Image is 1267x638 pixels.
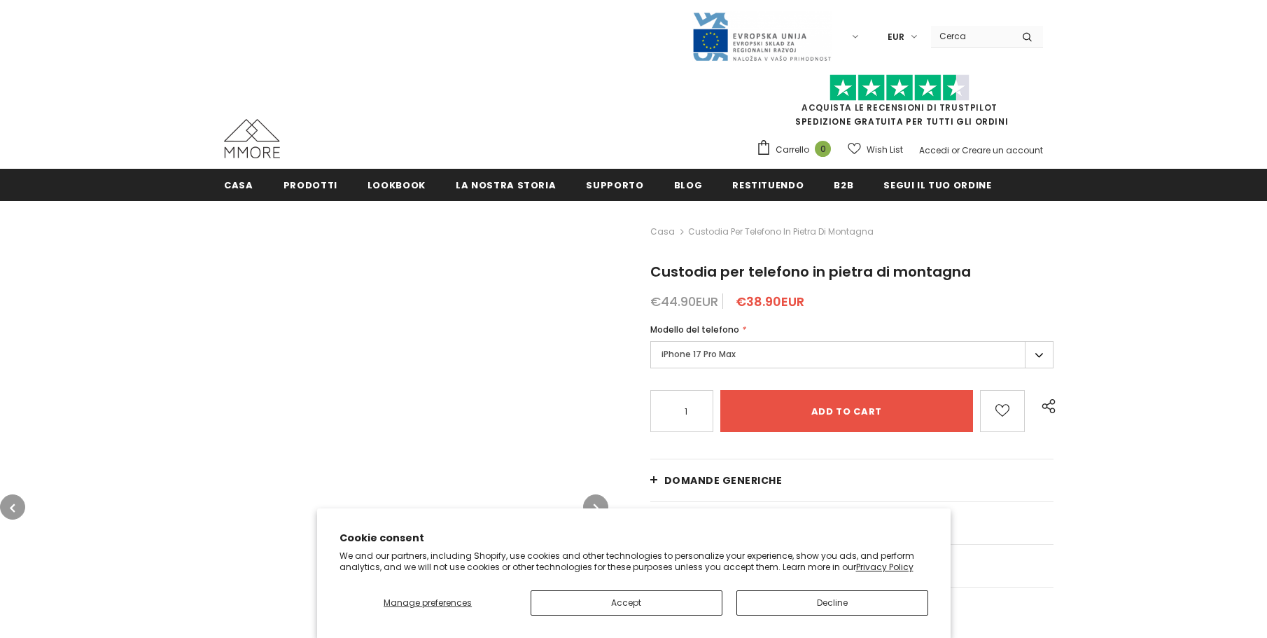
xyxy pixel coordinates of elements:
span: Segui il tuo ordine [883,179,991,192]
span: 0 [815,141,831,157]
a: Segui il tuo ordine [883,169,991,200]
span: Modello del telefono [650,324,739,335]
a: Prodotti [283,169,337,200]
a: Accedi [919,144,949,156]
span: or [951,144,960,156]
span: Blog [674,179,703,192]
label: iPhone 17 Pro Max [650,341,1053,368]
span: supporto [586,179,643,192]
span: Carrello [776,143,809,157]
span: Custodia per telefono in pietra di montagna [688,223,874,240]
a: supporto [586,169,643,200]
span: Restituendo [732,179,804,192]
img: Fidati di Pilot Stars [829,74,969,102]
span: Casa [224,179,253,192]
button: Decline [736,590,928,616]
a: Wish List [848,137,903,162]
button: Manage preferences [339,590,517,616]
a: Casa [650,223,675,240]
a: Creare un account [962,144,1043,156]
a: B2B [834,169,853,200]
img: Javni Razpis [692,11,832,62]
a: Domande generiche [650,459,1053,501]
a: Casa [224,169,253,200]
span: Lookbook [367,179,426,192]
a: Carrello 0 [756,139,838,160]
span: €44.90EUR [650,293,718,310]
span: Prodotti [283,179,337,192]
span: Domande generiche [664,473,783,487]
a: Blog [674,169,703,200]
span: €38.90EUR [736,293,804,310]
a: CONFEZIONAMENTO [650,502,1053,544]
a: Javni Razpis [692,30,832,42]
a: Restituendo [732,169,804,200]
input: Search Site [931,26,1011,46]
a: Acquista le recensioni di TrustPilot [801,102,997,113]
span: EUR [888,30,904,44]
span: SPEDIZIONE GRATUITA PER TUTTI GLI ORDINI [756,81,1043,127]
a: La nostra storia [456,169,556,200]
a: Privacy Policy [856,561,913,573]
span: Custodia per telefono in pietra di montagna [650,262,971,282]
span: La nostra storia [456,179,556,192]
button: Accept [531,590,722,616]
img: Casi MMORE [224,119,280,158]
p: We and our partners, including Shopify, use cookies and other technologies to personalize your ex... [339,550,928,572]
a: Lookbook [367,169,426,200]
span: Manage preferences [384,597,472,609]
span: Wish List [867,143,903,157]
h2: Cookie consent [339,531,928,546]
input: Add to cart [720,390,973,432]
span: B2B [834,179,853,192]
